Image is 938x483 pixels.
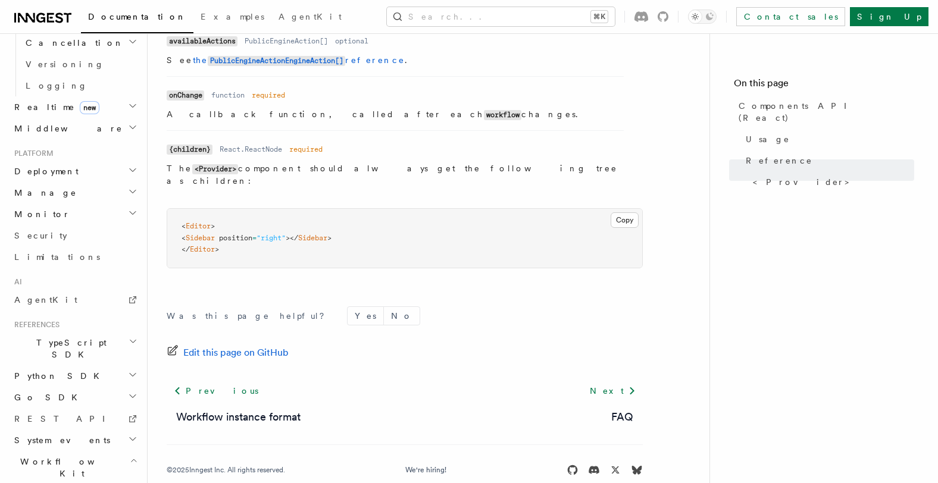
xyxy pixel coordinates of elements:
[286,234,298,242] span: ></
[741,150,914,171] a: Reference
[167,162,624,187] p: The component should always get the following tree as children:
[10,208,70,220] span: Monitor
[10,332,140,365] button: TypeScript SDK
[176,409,301,425] a: Workflow instance format
[10,118,140,139] button: Middleware
[14,252,100,262] span: Limitations
[167,310,333,322] p: Was this page helpful?
[850,7,928,26] a: Sign Up
[10,277,22,287] span: AI
[289,145,323,154] dd: required
[298,234,327,242] span: Sidebar
[746,155,812,167] span: Reference
[734,76,914,95] h4: On this page
[167,465,285,475] div: © 2025 Inngest Inc. All rights reserved.
[81,4,193,33] a: Documentation
[10,337,129,360] span: TypeScript SDK
[167,145,212,155] code: {children}
[167,344,289,361] a: Edit this page on GitHub
[245,36,328,46] dd: PublicEngineAction[]
[583,380,643,402] a: Next
[252,90,285,100] dd: required
[88,12,186,21] span: Documentation
[21,37,124,49] span: Cancellation
[10,429,140,451] button: System events
[10,370,107,382] span: Python SDK
[252,234,257,242] span: =
[192,164,238,174] code: <Provider>
[167,90,204,101] code: onChange
[215,245,219,253] span: >
[211,222,215,230] span: >
[193,55,405,65] a: thePublicEngineActionEngineAction[]reference
[182,245,190,253] span: </
[688,10,717,24] button: Toggle dark mode
[348,307,383,325] button: Yes
[21,32,140,54] button: Cancellation
[10,101,99,113] span: Realtime
[611,212,639,228] button: Copy
[182,234,186,242] span: <
[335,36,368,46] dd: optional
[736,7,845,26] a: Contact sales
[193,4,271,32] a: Examples
[10,182,140,203] button: Manage
[208,56,345,66] code: PublicEngineActionEngineAction[]
[327,234,332,242] span: >
[10,391,85,403] span: Go SDK
[167,108,624,121] p: A callback function, called after each changes.
[10,203,140,225] button: Monitor
[753,176,858,188] span: <Provider>
[14,231,67,240] span: Security
[734,95,914,128] a: Components API (React)
[182,222,186,230] span: <
[10,246,140,268] a: Limitations
[257,234,286,242] span: "right"
[10,408,140,429] a: REST API
[741,128,914,150] a: Usage
[21,75,140,96] a: Logging
[10,165,79,177] span: Deployment
[10,456,130,479] span: Workflow Kit
[167,36,237,46] code: availableActions
[10,365,140,387] button: Python SDK
[167,380,265,402] a: Previous
[271,4,349,32] a: AgentKit
[14,414,115,424] span: REST API
[10,161,140,182] button: Deployment
[10,289,140,310] a: AgentKit
[219,234,252,242] span: position
[186,234,215,242] span: Sidebar
[748,171,914,193] a: <Provider>
[26,81,87,90] span: Logging
[10,434,110,446] span: System events
[10,96,140,118] button: Realtimenew
[201,12,264,21] span: Examples
[190,245,215,253] span: Editor
[10,123,123,134] span: Middleware
[10,320,60,330] span: References
[183,344,289,361] span: Edit this page on GitHub
[279,12,342,21] span: AgentKit
[384,307,420,325] button: No
[21,54,140,75] a: Versioning
[167,54,624,67] p: See .
[220,145,282,154] dd: React.ReactNode
[10,225,140,246] a: Security
[739,100,914,124] span: Components API (React)
[484,110,521,120] code: workflow
[26,59,104,69] span: Versioning
[211,90,245,100] dd: function
[186,222,211,230] span: Editor
[591,11,608,23] kbd: ⌘K
[611,409,633,425] a: FAQ
[387,7,615,26] button: Search...⌘K
[80,101,99,114] span: new
[746,133,790,145] span: Usage
[10,149,54,158] span: Platform
[14,295,77,305] span: AgentKit
[10,187,77,199] span: Manage
[405,465,446,475] a: We're hiring!
[10,387,140,408] button: Go SDK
